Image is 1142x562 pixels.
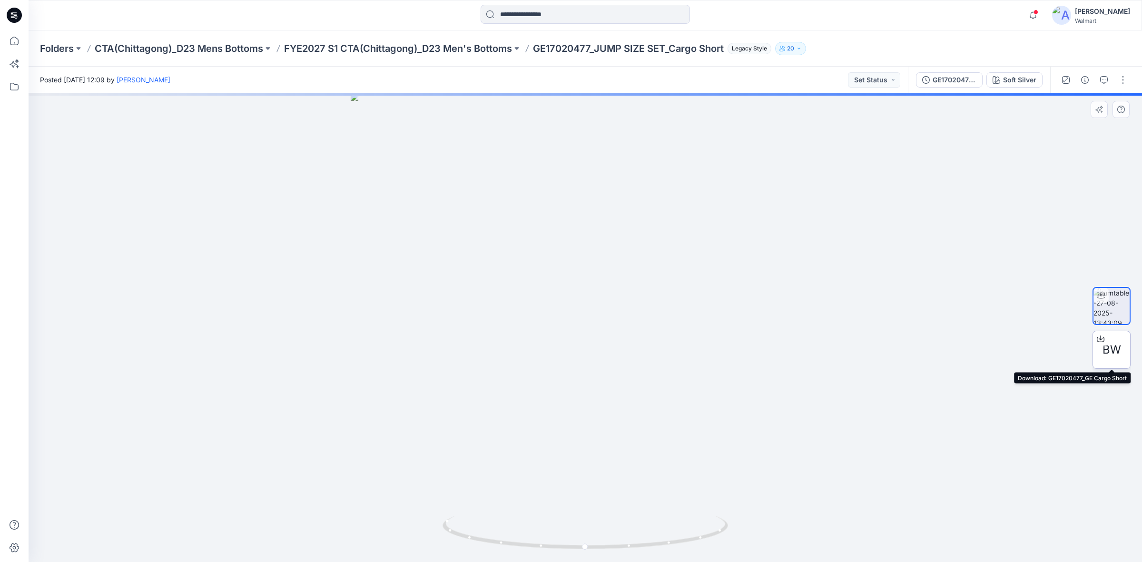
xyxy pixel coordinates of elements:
[117,76,170,84] a: [PERSON_NAME]
[1075,17,1130,24] div: Walmart
[775,42,806,55] button: 20
[533,42,724,55] p: GE17020477_JUMP SIZE SET_Cargo Short
[40,75,170,85] span: Posted [DATE] 12:09 by
[728,43,771,54] span: Legacy Style
[916,72,983,88] button: GE17020477_GE Cargo Short
[1093,288,1130,324] img: turntable-27-08-2025-13:43:09
[787,43,794,54] p: 20
[1003,75,1036,85] div: Soft Silver
[284,42,512,55] a: FYE2027 S1 CTA(Chittagong)_D23 Men's Bottoms
[724,42,771,55] button: Legacy Style
[40,42,74,55] a: Folders
[1075,6,1130,17] div: [PERSON_NAME]
[95,42,263,55] a: CTA(Chittagong)_D23 Mens Bottoms
[986,72,1043,88] button: Soft Silver
[1103,341,1121,358] span: BW
[1077,72,1093,88] button: Details
[1052,6,1071,25] img: avatar
[933,75,976,85] div: GE17020477_GE Cargo Short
